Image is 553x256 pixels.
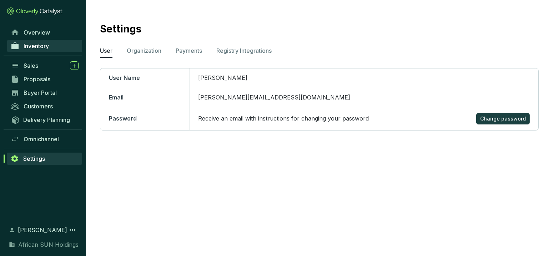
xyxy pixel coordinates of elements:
[109,115,137,122] span: Password
[24,103,53,110] span: Customers
[18,226,67,234] span: [PERSON_NAME]
[100,46,112,55] p: User
[480,115,526,122] span: Change password
[7,87,82,99] a: Buyer Portal
[198,94,351,101] span: [PERSON_NAME][EMAIL_ADDRESS][DOMAIN_NAME]
[109,94,124,101] span: Email
[24,29,50,36] span: Overview
[24,76,50,83] span: Proposals
[176,46,202,55] p: Payments
[198,74,248,81] span: [PERSON_NAME]
[7,153,82,165] a: Settings
[24,89,57,96] span: Buyer Portal
[24,135,59,143] span: Omnichannel
[7,114,82,126] a: Delivery Planning
[216,46,272,55] p: Registry Integrations
[7,40,82,52] a: Inventory
[7,133,82,145] a: Omnichannel
[7,100,82,112] a: Customers
[7,26,82,39] a: Overview
[7,73,82,85] a: Proposals
[23,116,70,123] span: Delivery Planning
[127,46,161,55] p: Organization
[24,42,49,50] span: Inventory
[198,115,369,123] p: Receive an email with instructions for changing your password
[476,113,530,124] button: Change password
[24,62,38,69] span: Sales
[18,240,79,249] span: African SUN Holdings
[100,21,141,36] h2: Settings
[109,74,140,81] span: User Name
[7,60,82,72] a: Sales
[23,155,45,162] span: Settings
